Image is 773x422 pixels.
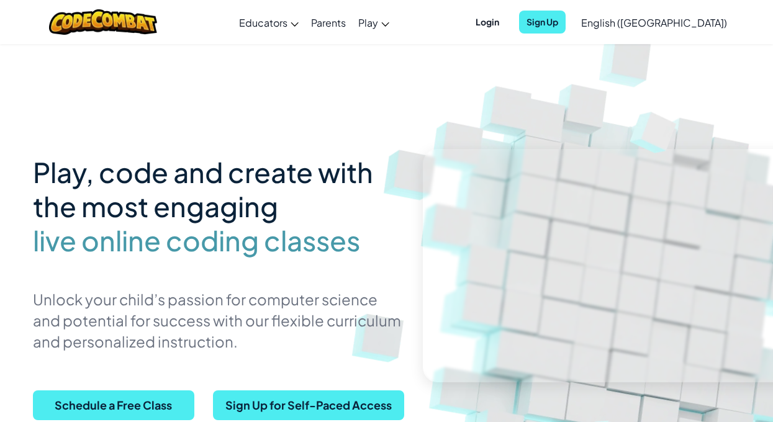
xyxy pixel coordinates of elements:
button: Schedule a Free Class [33,390,194,420]
button: Sign Up [519,11,566,34]
img: CodeCombat logo [49,9,158,35]
span: Play [358,16,378,29]
a: Play [352,6,396,39]
button: Sign Up for Self-Paced Access [213,390,404,420]
a: Educators [233,6,305,39]
p: Unlock your child’s passion for computer science and potential for success with our flexible curr... [33,289,404,352]
span: Educators [239,16,287,29]
span: English ([GEOGRAPHIC_DATA]) [581,16,727,29]
button: Login [468,11,507,34]
span: live online coding classes [33,223,360,258]
a: Parents [305,6,352,39]
img: Overlap cubes [612,92,698,171]
span: Play, code and create with the most engaging [33,155,373,223]
a: English ([GEOGRAPHIC_DATA]) [575,6,733,39]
